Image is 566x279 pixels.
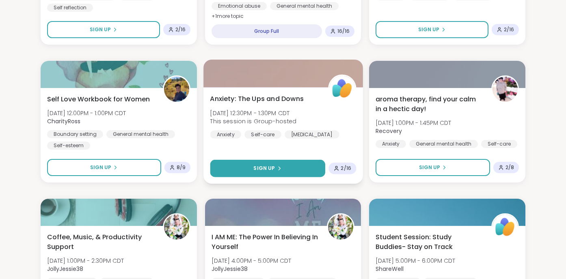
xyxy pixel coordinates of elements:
div: General mental health [409,140,478,148]
img: CharityRoss [164,77,189,102]
b: Recovery [376,127,402,135]
span: [DATE] 12:00PM - 1:00PM CDT [47,109,126,117]
button: Sign Up [47,21,160,38]
button: Sign Up [47,159,161,176]
span: I AM ME: The Power In Believing In Yourself [212,232,318,252]
img: ShareWell [329,76,355,101]
span: Anxiety: The Ups and Downs [210,94,304,104]
div: Group Full [212,24,322,38]
b: JollyJessie38 [47,265,83,273]
div: Self-care [244,130,281,138]
b: CharityRoss [47,117,80,125]
div: General mental health [106,130,175,138]
span: 2 / 8 [506,164,514,171]
button: Sign Up [376,159,490,176]
span: 8 / 9 [177,164,186,171]
span: Self Love Workbook for Women [47,94,150,104]
div: Self-care [481,140,517,148]
span: [DATE] 1:00PM - 2:30PM CDT [47,257,124,265]
span: Sign Up [90,164,111,171]
b: JollyJessie38 [212,265,248,273]
span: 2 / 16 [175,26,186,33]
div: Emotional abuse [212,2,267,10]
span: Sign Up [419,164,440,171]
div: [MEDICAL_DATA] [285,130,339,138]
span: Sign Up [253,165,275,172]
div: Boundary setting [47,130,103,138]
span: Sign Up [90,26,111,33]
img: ShareWell [493,215,518,240]
span: aroma therapy, find your calm in a hectic day! [376,94,482,114]
span: Coffee, Music, & Productivity Support [47,232,154,252]
span: 16 / 16 [337,28,350,34]
b: ShareWell [376,265,404,273]
span: Student Session: Study Buddies- Stay on Track [376,232,482,252]
span: [DATE] 1:00PM - 1:45PM CDT [376,119,451,127]
div: Anxiety [210,130,241,138]
span: [DATE] 5:00PM - 6:00PM CDT [376,257,455,265]
div: Self-esteem [47,142,90,150]
span: 2 / 16 [341,165,351,172]
div: Self reflection [47,4,93,12]
span: Sign Up [418,26,439,33]
img: JollyJessie38 [164,215,189,240]
div: General mental health [270,2,339,10]
div: Anxiety [376,140,406,148]
span: [DATE] 4:00PM - 5:00PM CDT [212,257,291,265]
button: Sign Up [376,21,488,38]
span: [DATE] 12:30PM - 1:30PM CDT [210,109,296,117]
span: This session is Group-hosted [210,117,296,125]
img: Recovery [493,77,518,102]
span: 2 / 16 [504,26,514,33]
img: JollyJessie38 [328,215,353,240]
button: Sign Up [210,160,325,177]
